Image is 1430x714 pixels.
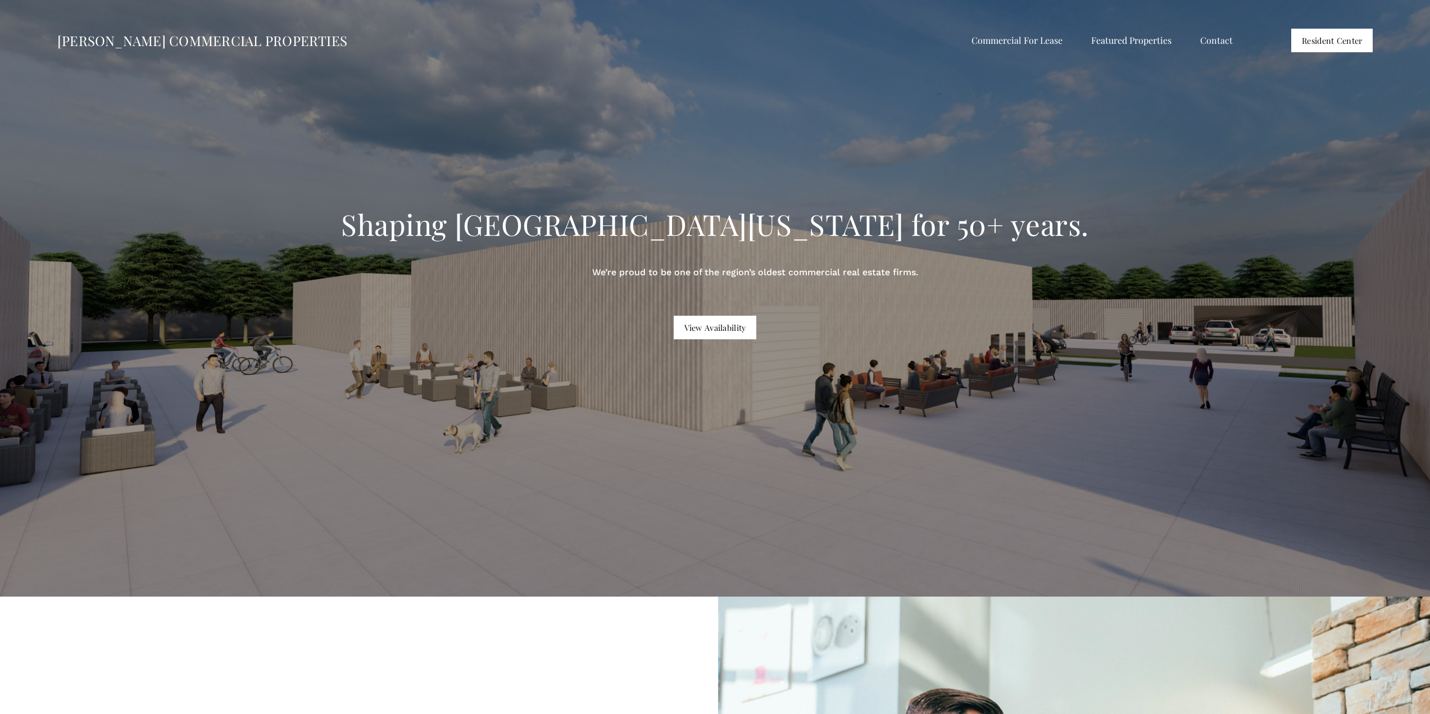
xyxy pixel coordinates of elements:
[972,33,1063,49] a: folder dropdown
[1200,33,1233,49] a: Contact
[674,316,756,339] a: View Availability
[1091,33,1172,49] a: folder dropdown
[317,208,1113,240] h2: Shaping [GEOGRAPHIC_DATA][US_STATE] for 50+ years.
[1091,33,1172,48] span: Featured Properties
[972,33,1063,48] span: Commercial For Lease
[357,265,1152,280] p: We’re proud to be one of the region’s oldest commercial real estate firms.
[1291,29,1373,52] a: Resident Center
[57,31,347,49] a: [PERSON_NAME] COMMERCIAL PROPERTIES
